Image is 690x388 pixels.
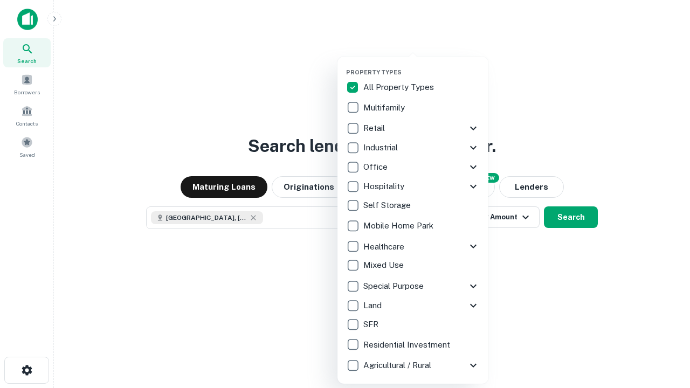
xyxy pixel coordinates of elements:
span: Property Types [346,69,402,75]
p: Residential Investment [363,338,452,351]
p: Self Storage [363,199,413,212]
p: Healthcare [363,240,406,253]
p: Multifamily [363,101,407,114]
p: Agricultural / Rural [363,359,433,372]
iframe: Chat Widget [636,302,690,354]
p: Industrial [363,141,400,154]
p: Hospitality [363,180,406,193]
div: Hospitality [346,177,480,196]
div: Land [346,296,480,315]
div: Retail [346,119,480,138]
p: Office [363,161,390,174]
p: Land [363,299,384,312]
p: Retail [363,122,387,135]
div: Office [346,157,480,177]
div: Industrial [346,138,480,157]
div: Healthcare [346,237,480,256]
p: Mixed Use [363,259,406,272]
p: SFR [363,318,381,331]
p: All Property Types [363,81,436,94]
p: Mobile Home Park [363,219,436,232]
div: Special Purpose [346,276,480,296]
div: Agricultural / Rural [346,356,480,375]
p: Special Purpose [363,280,426,293]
